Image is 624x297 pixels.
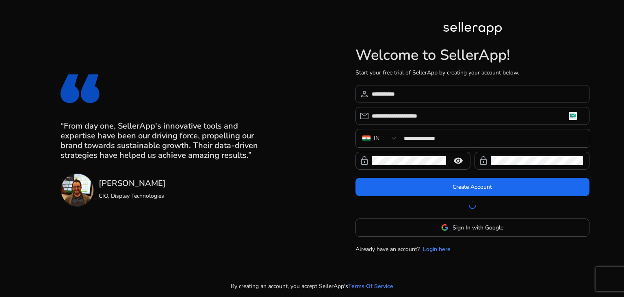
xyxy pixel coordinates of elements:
[360,156,369,166] span: lock
[360,89,369,99] span: person
[348,282,393,290] a: Terms Of Service
[355,245,420,253] p: Already have an account?
[355,178,589,196] button: Create Account
[99,192,166,200] p: CIO, Display Technologies
[374,134,379,143] div: IN
[99,179,166,188] h3: [PERSON_NAME]
[360,111,369,121] span: email
[479,156,488,166] span: lock
[441,224,448,231] img: google-logo.svg
[355,46,589,64] h1: Welcome to SellerApp!
[448,156,468,166] mat-icon: remove_red_eye
[61,121,269,160] h3: “From day one, SellerApp's innovative tools and expertise have been our driving force, propelling...
[453,183,492,191] span: Create Account
[453,223,503,232] span: Sign In with Google
[355,68,589,77] p: Start your free trial of SellerApp by creating your account below.
[355,218,589,237] button: Sign In with Google
[423,245,451,253] a: Login here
